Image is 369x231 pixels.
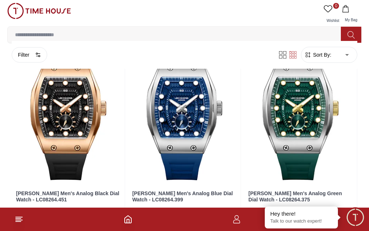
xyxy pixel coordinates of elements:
a: [PERSON_NAME] Men's Analog Blue Dial Watch - LC08264.399 [132,190,233,202]
h4: AED 328.00 [248,206,280,215]
span: Sort By: [312,51,331,58]
a: [PERSON_NAME] Men's Analog Black Dial Watch - LC08264.451 [16,190,119,202]
img: Lee Cooper Men's Analog Black Dial Watch - LC08264.451 [12,42,125,185]
a: Home [124,215,132,224]
button: My Bag [340,3,362,26]
span: 20 % OFF [167,207,186,213]
h4: AED 360.00 [16,206,48,215]
div: Chat Widget [345,207,365,227]
span: Wishlist [324,19,342,23]
img: Lee Cooper Men's Analog Blue Dial Watch - LC08264.399 [128,42,241,185]
img: ... [7,3,71,19]
p: Talk to our watch expert! [270,218,332,224]
button: Sort By: [304,51,331,58]
span: 0 [333,3,339,9]
h4: AED 328.00 [132,206,164,215]
span: 20 % OFF [51,207,69,213]
span: My Bag [342,18,360,22]
img: Lee Cooper Men's Analog Green Dial Watch - LC08264.375 [244,42,357,185]
button: Filter [12,47,47,63]
a: 0Wishlist [322,3,340,26]
div: Hey there! [270,210,332,217]
a: [PERSON_NAME] Men's Analog Green Dial Watch - LC08264.375 [248,190,342,202]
